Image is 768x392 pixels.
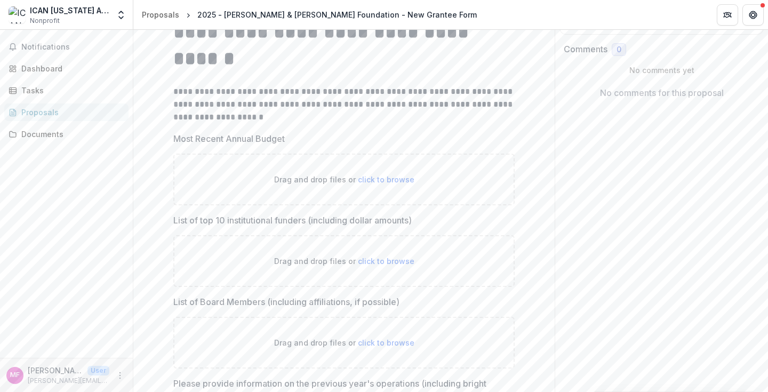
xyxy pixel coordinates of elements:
[4,60,129,77] a: Dashboard
[274,337,414,348] p: Drag and drop files or
[600,86,724,99] p: No comments for this proposal
[138,7,481,22] nav: breadcrumb
[173,295,399,308] p: List of Board Members (including affiliations, if possible)
[114,369,126,382] button: More
[717,4,738,26] button: Partners
[87,366,109,375] p: User
[21,107,120,118] div: Proposals
[358,175,414,184] span: click to browse
[21,63,120,74] div: Dashboard
[21,129,120,140] div: Documents
[4,103,129,121] a: Proposals
[21,85,120,96] div: Tasks
[28,376,109,386] p: [PERSON_NAME][EMAIL_ADDRESS][PERSON_NAME][DOMAIN_NAME]
[173,214,412,227] p: List of top 10 institutional funders (including dollar amounts)
[21,43,124,52] span: Notifications
[30,5,109,16] div: ICAN [US_STATE] Abilities Network
[114,4,129,26] button: Open entity switcher
[9,6,26,23] img: ICAN California Abilities Network
[358,338,414,347] span: click to browse
[742,4,764,26] button: Get Help
[274,255,414,267] p: Drag and drop files or
[564,44,607,54] h2: Comments
[4,125,129,143] a: Documents
[142,9,179,20] div: Proposals
[358,257,414,266] span: click to browse
[617,45,621,54] span: 0
[10,372,20,379] div: Mary Fitzsimmons
[564,65,759,76] p: No comments yet
[4,38,129,55] button: Notifications
[274,174,414,185] p: Drag and drop files or
[30,16,60,26] span: Nonprofit
[28,365,83,376] p: [PERSON_NAME]
[138,7,183,22] a: Proposals
[173,132,285,145] p: Most Recent Annual Budget
[4,82,129,99] a: Tasks
[197,9,477,20] div: 2025 - [PERSON_NAME] & [PERSON_NAME] Foundation - New Grantee Form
